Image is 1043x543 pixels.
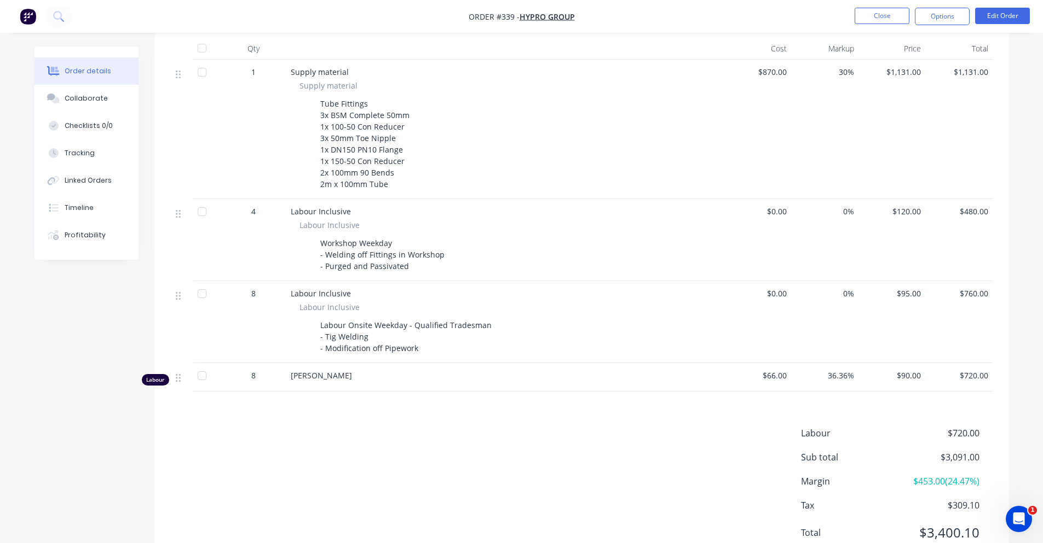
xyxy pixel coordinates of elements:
[251,206,256,217] span: 4
[975,8,1030,24] button: Edit Order
[65,203,94,213] div: Timeline
[801,427,898,440] span: Labour
[65,176,112,185] div: Linked Orders
[801,451,898,464] span: Sub total
[316,96,414,192] div: Tube Fittings 3x BSM Complete 50mm 1x 100-50 Con Reducer 3x 50mm Toe Nipple 1x DN150 PN10 Flange ...
[34,57,139,85] button: Order details
[65,94,108,103] div: Collaborate
[898,451,979,464] span: $3,091.00
[34,221,139,249] button: Profitability
[898,499,979,512] span: $309.10
[801,475,898,488] span: Margin
[34,194,139,221] button: Timeline
[729,370,787,381] span: $66.00
[291,206,351,217] span: Labour Inclusive
[1028,506,1037,515] span: 1
[796,66,854,78] span: 30%
[796,206,854,217] span: 0%
[915,8,970,25] button: Options
[469,11,520,22] span: Order #339 -
[729,66,787,78] span: $870.00
[142,374,169,386] div: Labour
[729,206,787,217] span: $0.00
[930,66,988,78] span: $1,131.00
[855,8,909,24] button: Close
[251,288,256,299] span: 8
[801,526,898,539] span: Total
[34,85,139,112] button: Collaborate
[34,139,139,167] button: Tracking
[291,370,352,381] span: [PERSON_NAME]
[898,475,979,488] span: $453.00 ( 24.47 %)
[520,11,575,22] a: Hypro Group
[796,288,854,299] span: 0%
[299,301,360,313] span: Labour Inclusive
[65,148,95,158] div: Tracking
[863,66,921,78] span: $1,131.00
[791,38,858,60] div: Markup
[316,235,449,274] div: Workshop Weekday - Welding off Fittings in Workshop - Purged and Passivated
[299,219,360,231] span: Labour Inclusive
[930,370,988,381] span: $720.00
[20,8,36,25] img: Factory
[316,317,496,356] div: Labour Onsite Weekday - Qualified Tradesman - Tig Welding - Modification off Pipework
[858,38,926,60] div: Price
[729,288,787,299] span: $0.00
[65,66,111,76] div: Order details
[291,288,351,299] span: Labour Inclusive
[925,38,993,60] div: Total
[65,121,113,131] div: Checklists 0/0
[796,370,854,381] span: 36.36%
[930,288,988,299] span: $760.00
[251,66,256,78] span: 1
[863,370,921,381] span: $90.00
[34,167,139,194] button: Linked Orders
[863,206,921,217] span: $120.00
[898,523,979,542] span: $3,400.10
[34,112,139,139] button: Checklists 0/0
[898,427,979,440] span: $720.00
[299,80,358,91] span: Supply material
[863,288,921,299] span: $95.00
[221,38,286,60] div: Qty
[1006,506,1032,532] iframe: Intercom live chat
[291,67,349,77] span: Supply material
[65,230,106,240] div: Profitability
[930,206,988,217] span: $480.00
[251,370,256,381] span: 8
[724,38,792,60] div: Cost
[801,499,898,512] span: Tax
